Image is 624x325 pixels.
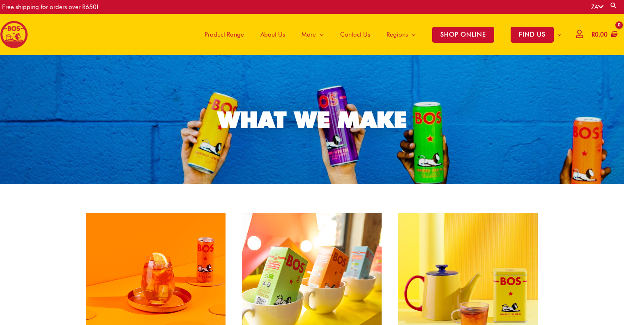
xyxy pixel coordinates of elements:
[196,14,252,55] a: Product Range
[387,22,408,47] span: Regions
[260,22,285,47] span: About Us
[592,31,608,38] bdi: 0.00
[252,14,293,55] a: About Us
[511,27,554,43] span: FIND US
[592,31,595,38] span: R
[610,2,618,9] a: Search button
[590,25,618,44] a: View Shopping Cart, empty
[378,14,424,55] a: Regions
[205,22,244,47] span: Product Range
[432,27,494,43] span: SHOP ONLINE
[302,22,316,47] span: More
[293,14,332,55] a: More
[332,14,378,55] a: Contact Us
[190,14,570,55] nav: Site Navigation
[340,22,370,47] span: Contact Us
[424,14,502,55] a: SHOP ONLINE
[218,108,407,131] div: WHAT WE MAKE
[591,3,603,11] a: ZA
